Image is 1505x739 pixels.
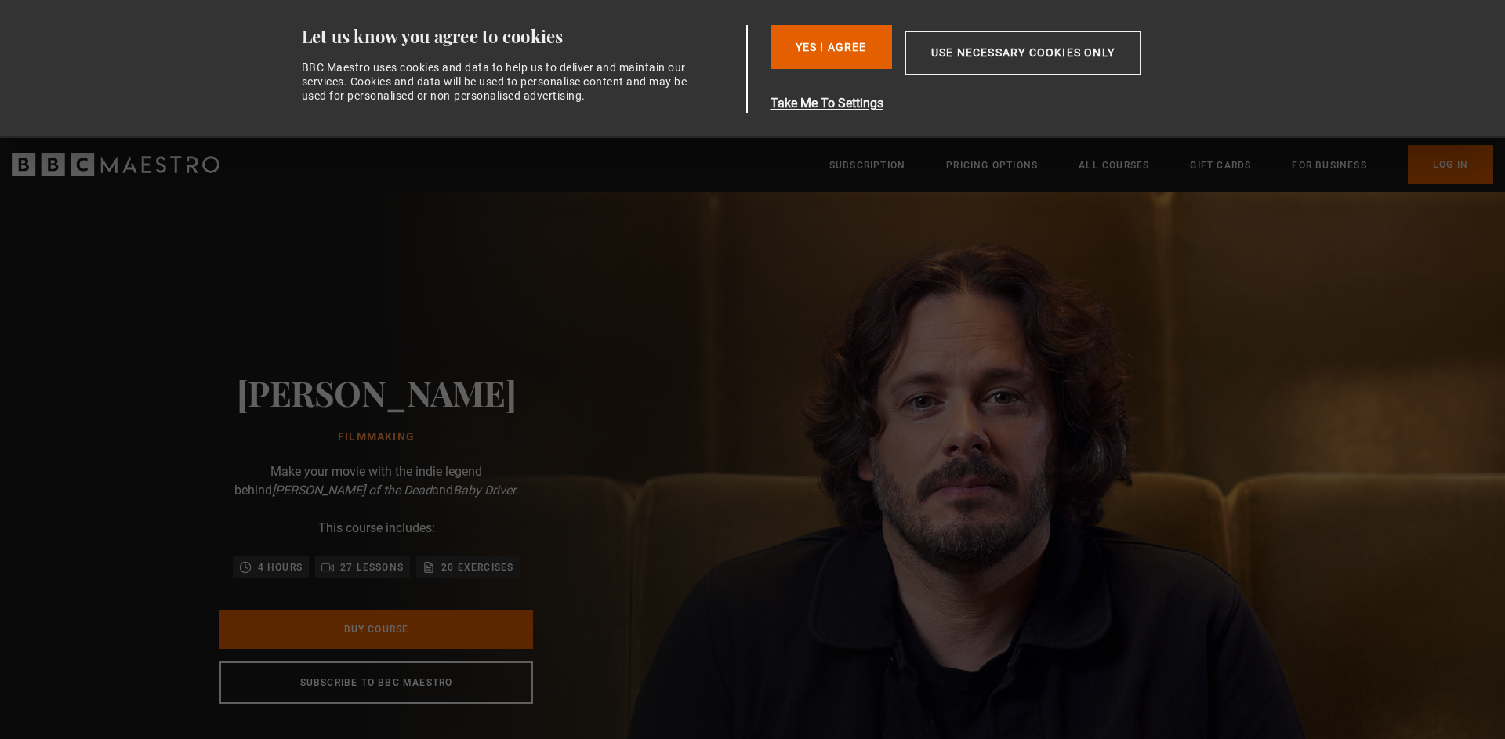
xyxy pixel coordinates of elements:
[771,25,892,69] button: Yes I Agree
[219,661,533,704] a: Subscribe to BBC Maestro
[219,610,533,649] a: Buy Course
[946,158,1038,173] a: Pricing Options
[1190,158,1251,173] a: Gift Cards
[829,145,1493,184] nav: Primary
[219,462,533,500] p: Make your movie with the indie legend behind and .
[237,431,517,444] h1: Filmmaking
[237,372,517,412] h2: [PERSON_NAME]
[829,158,905,173] a: Subscription
[453,483,516,498] i: Baby Driver
[272,483,432,498] i: [PERSON_NAME] of the Dead
[1408,145,1493,184] a: Log In
[12,153,219,176] svg: BBC Maestro
[318,519,435,538] p: This course includes:
[1292,158,1366,173] a: For business
[771,94,1216,113] button: Take Me To Settings
[302,25,741,48] div: Let us know you agree to cookies
[340,560,404,575] p: 27 lessons
[441,560,513,575] p: 20 exercises
[302,60,697,103] div: BBC Maestro uses cookies and data to help us to deliver and maintain our services. Cookies and da...
[1079,158,1149,173] a: All Courses
[905,31,1141,75] button: Use necessary cookies only
[258,560,303,575] p: 4 hours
